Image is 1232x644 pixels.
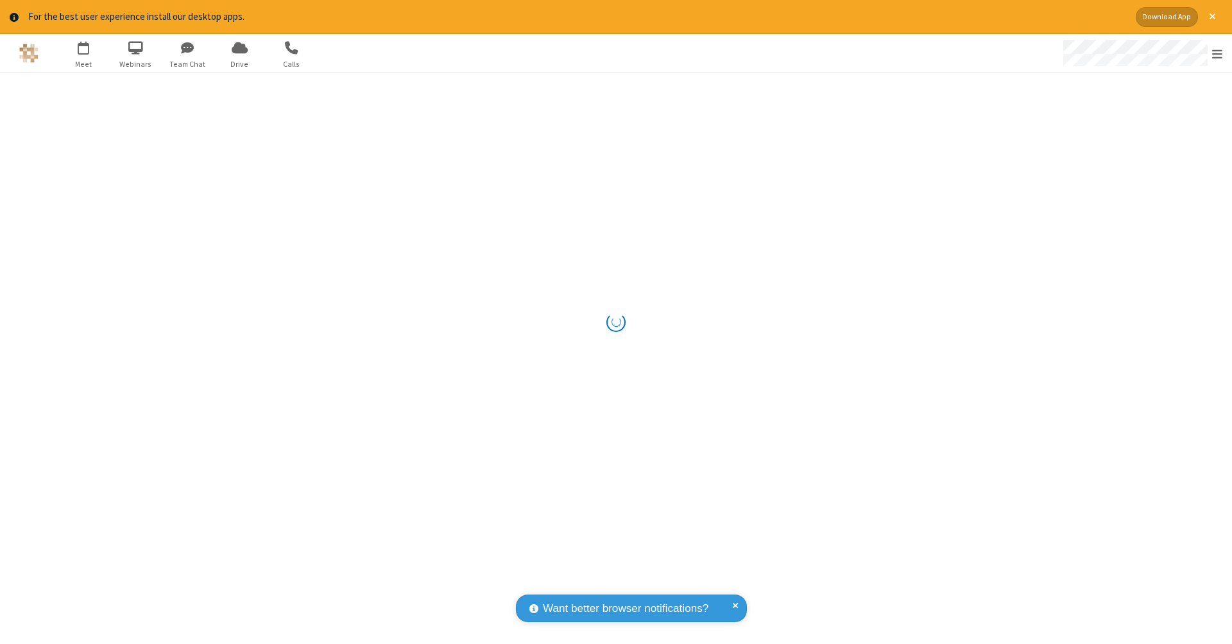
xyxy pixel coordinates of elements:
[28,10,1126,24] div: For the best user experience install our desktop apps.
[1136,7,1198,27] button: Download App
[60,58,108,70] span: Meet
[216,58,264,70] span: Drive
[1202,7,1222,27] button: Close alert
[543,600,708,617] span: Want better browser notifications?
[112,58,160,70] span: Webinars
[164,58,212,70] span: Team Chat
[268,58,316,70] span: Calls
[19,44,38,63] img: QA Selenium DO NOT DELETE OR CHANGE
[1051,34,1232,73] div: Open menu
[4,34,53,73] button: Logo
